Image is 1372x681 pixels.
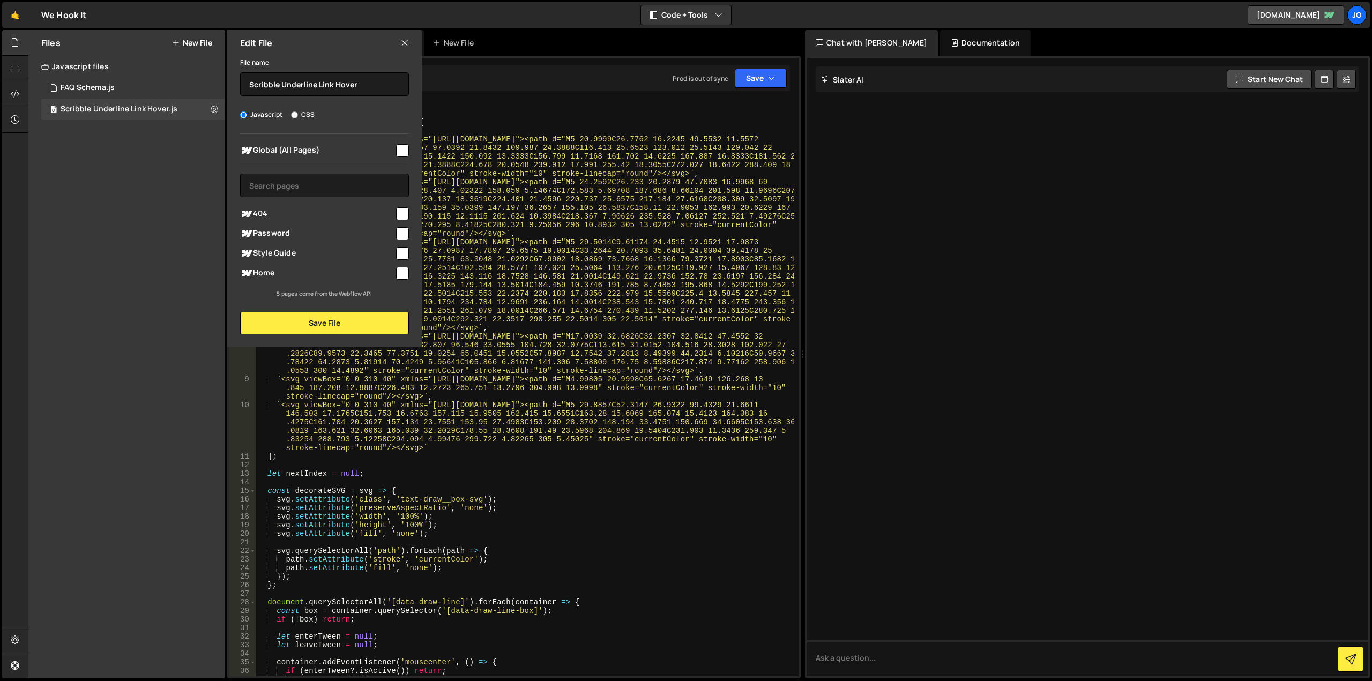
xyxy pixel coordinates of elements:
[291,111,298,118] input: CSS
[229,487,256,495] div: 15
[240,72,409,96] input: Name
[240,247,394,260] span: Style Guide
[240,267,394,280] span: Home
[229,504,256,512] div: 17
[240,312,409,334] button: Save File
[940,30,1031,56] div: Documentation
[41,99,225,120] div: 16958/46496.js
[41,77,225,99] div: 16958/46495.js
[291,109,315,120] label: CSS
[240,111,247,118] input: Javascript
[229,332,256,375] div: 8
[229,564,256,572] div: 24
[28,56,225,77] div: Javascript files
[240,227,394,240] span: Password
[2,2,28,28] a: 🤙
[240,109,283,120] label: Javascript
[229,469,256,478] div: 13
[240,37,272,49] h2: Edit File
[229,624,256,632] div: 31
[229,598,256,607] div: 28
[229,641,256,649] div: 33
[41,9,87,21] div: We Hook It
[641,5,731,25] button: Code + Tools
[229,589,256,598] div: 27
[229,658,256,667] div: 35
[805,30,938,56] div: Chat with [PERSON_NAME]
[229,512,256,521] div: 18
[735,69,787,88] button: Save
[229,452,256,461] div: 11
[229,555,256,564] div: 23
[229,615,256,624] div: 30
[277,290,372,297] small: 5 pages come from the Webflow API
[229,547,256,555] div: 22
[433,38,478,48] div: New File
[240,174,409,197] input: Search pages
[229,607,256,615] div: 29
[61,83,115,93] div: FAQ Schema.js
[50,106,57,115] span: 0
[240,57,269,68] label: File name
[61,104,177,114] div: Scribble Underline Link Hover.js
[229,649,256,658] div: 34
[41,37,61,49] h2: Files
[172,39,212,47] button: New File
[229,495,256,504] div: 16
[229,632,256,641] div: 32
[229,478,256,487] div: 14
[1347,5,1367,25] a: Jo
[229,375,256,401] div: 9
[229,581,256,589] div: 26
[240,207,394,220] span: 404
[229,521,256,529] div: 19
[1248,5,1344,25] a: [DOMAIN_NAME]
[821,74,864,85] h2: Slater AI
[229,538,256,547] div: 21
[229,401,256,452] div: 10
[229,572,256,581] div: 25
[673,74,728,83] div: Prod is out of sync
[240,144,394,157] span: Global (All Pages)
[1227,70,1312,89] button: Start new chat
[229,461,256,469] div: 12
[229,667,256,675] div: 36
[229,529,256,538] div: 20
